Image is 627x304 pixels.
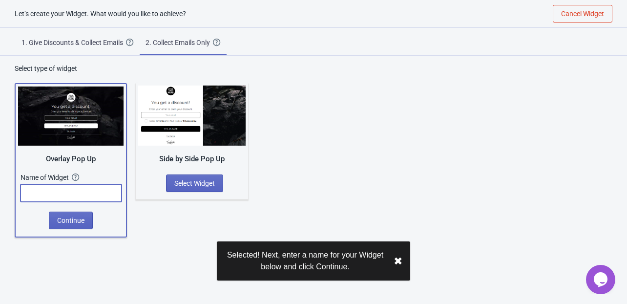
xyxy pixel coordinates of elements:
[138,153,246,165] div: Side by Side Pop Up
[18,153,124,165] div: Overlay Pop Up
[21,38,126,47] div: 1. Give Discounts & Collect Emails
[553,5,612,22] button: Cancel Widget
[166,174,223,192] button: Select Widget
[394,255,402,267] button: close
[15,64,612,73] div: Select type of widget
[18,87,124,146] img: full_screen_popup.jpg
[57,217,84,224] span: Continue
[138,86,246,146] img: regular_popup.jpg
[174,179,215,187] span: Select Widget
[21,173,72,182] div: Name of Widget
[49,212,93,229] button: Continue
[586,265,617,294] iframe: chat widget
[561,10,604,18] span: Cancel Widget
[146,38,213,47] div: 2. Collect Emails Only
[225,249,386,273] div: Selected! Next, enter a name for your Widget below and click Continue.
